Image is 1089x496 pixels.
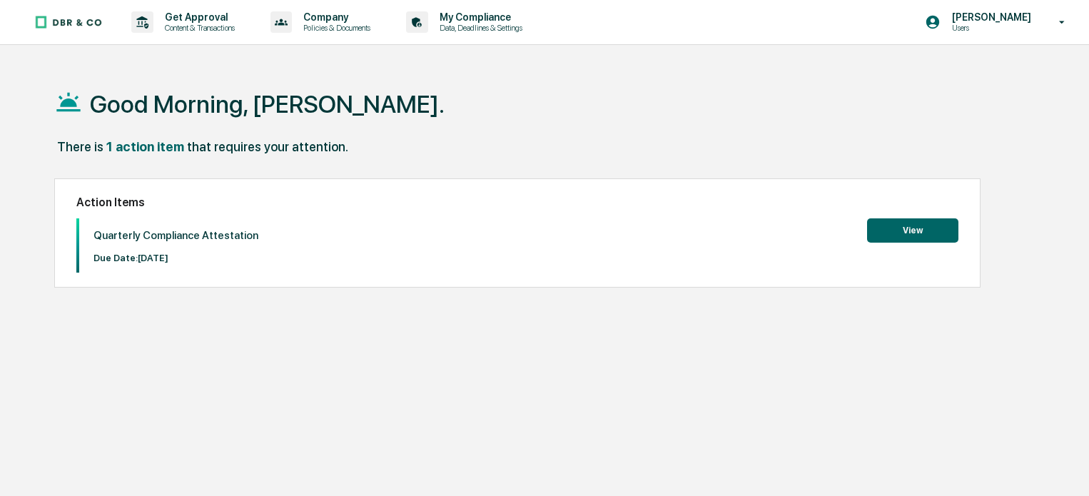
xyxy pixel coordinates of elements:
[428,11,530,23] p: My Compliance
[292,11,378,23] p: Company
[34,15,103,29] img: logo
[153,11,242,23] p: Get Approval
[93,253,258,263] p: Due Date: [DATE]
[93,229,258,242] p: Quarterly Compliance Attestation
[153,23,242,33] p: Content & Transactions
[941,11,1038,23] p: [PERSON_NAME]
[90,90,445,118] h1: Good Morning, [PERSON_NAME].
[57,139,103,154] div: There is
[106,139,184,154] div: 1 action item
[76,196,958,209] h2: Action Items
[187,139,348,154] div: that requires your attention.
[867,218,958,243] button: View
[867,223,958,236] a: View
[428,23,530,33] p: Data, Deadlines & Settings
[292,23,378,33] p: Policies & Documents
[941,23,1038,33] p: Users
